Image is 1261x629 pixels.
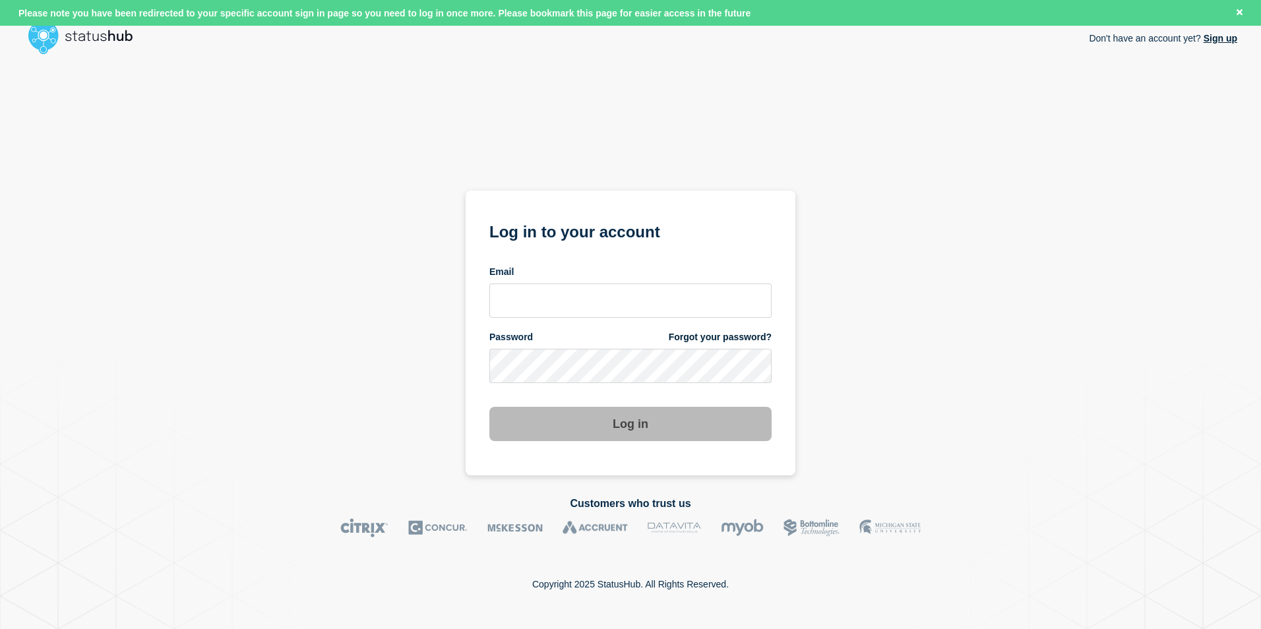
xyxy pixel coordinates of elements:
[24,498,1237,510] h2: Customers who trust us
[340,518,388,537] img: Citrix logo
[648,518,701,537] img: DataVita logo
[408,518,468,537] img: Concur logo
[489,266,514,278] span: Email
[1089,22,1237,54] p: Don't have an account yet?
[859,518,921,537] img: MSU logo
[669,331,772,344] a: Forgot your password?
[1231,5,1248,20] button: Close banner
[489,349,772,383] input: password input
[721,518,764,537] img: myob logo
[784,518,840,537] img: Bottomline logo
[563,518,628,537] img: Accruent logo
[532,579,729,589] p: Copyright 2025 StatusHub. All Rights Reserved.
[24,16,149,58] img: StatusHub logo
[489,284,772,318] input: email input
[489,331,533,344] span: Password
[1201,33,1237,44] a: Sign up
[18,8,751,18] span: Please note you have been redirected to your specific account sign in page so you need to log in ...
[489,218,772,243] h1: Log in to your account
[489,407,772,441] button: Log in
[487,518,543,537] img: McKesson logo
